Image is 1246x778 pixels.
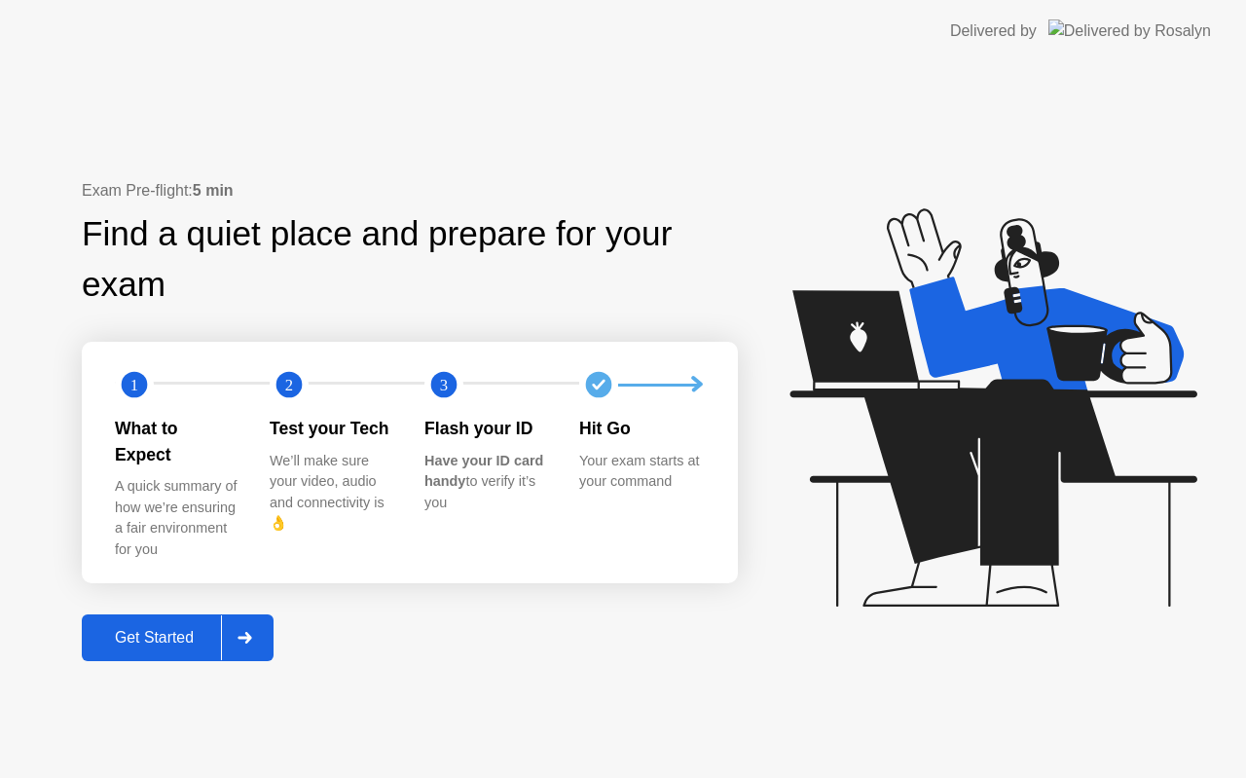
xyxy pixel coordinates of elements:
b: Have your ID card handy [424,453,543,490]
text: 2 [285,376,293,394]
div: Your exam starts at your command [579,451,703,493]
div: Hit Go [579,416,703,441]
text: 1 [130,376,138,394]
button: Get Started [82,614,274,661]
div: We’ll make sure your video, audio and connectivity is 👌 [270,451,393,535]
div: Test your Tech [270,416,393,441]
div: A quick summary of how we’re ensuring a fair environment for you [115,476,238,560]
text: 3 [440,376,448,394]
div: Delivered by [950,19,1037,43]
img: Delivered by Rosalyn [1048,19,1211,42]
div: to verify it’s you [424,451,548,514]
b: 5 min [193,182,234,199]
div: Get Started [88,629,221,647]
div: Exam Pre-flight: [82,179,738,203]
div: Find a quiet place and prepare for your exam [82,208,738,312]
div: Flash your ID [424,416,548,441]
div: What to Expect [115,416,238,467]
